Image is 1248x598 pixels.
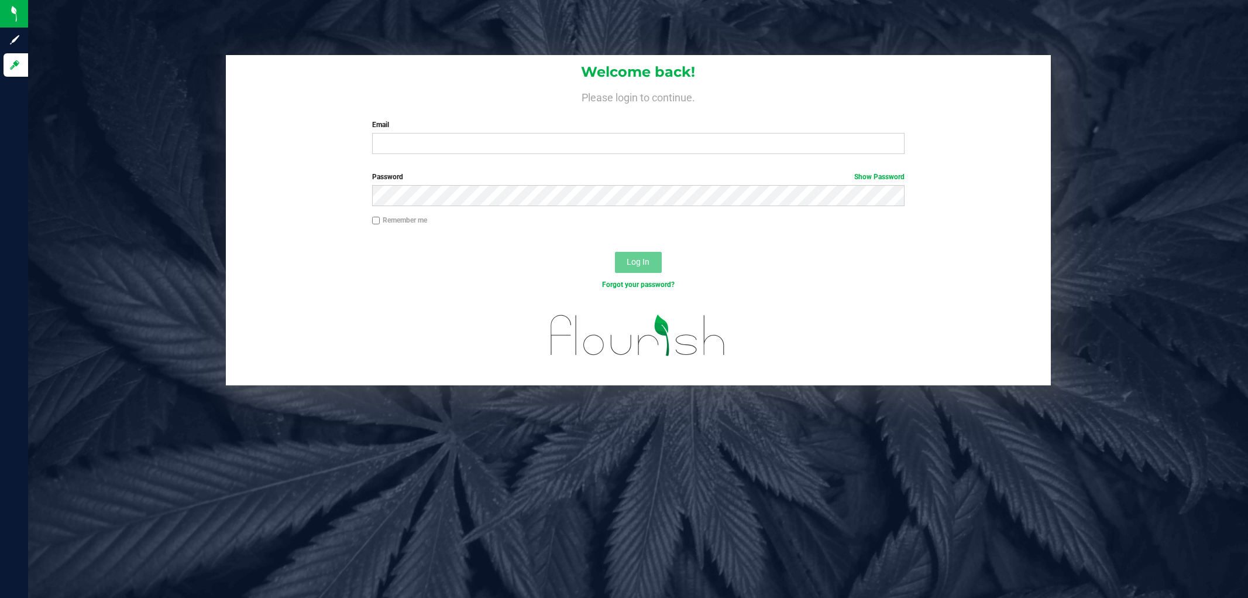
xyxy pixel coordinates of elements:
[226,89,1051,103] h4: Please login to continue.
[9,59,20,71] inline-svg: Log in
[372,173,403,181] span: Password
[627,257,649,266] span: Log In
[854,173,905,181] a: Show Password
[372,215,427,225] label: Remember me
[372,217,380,225] input: Remember me
[615,252,662,273] button: Log In
[372,119,905,130] label: Email
[535,302,741,368] img: flourish_logo.svg
[9,34,20,46] inline-svg: Sign up
[602,281,675,289] a: Forgot your password?
[226,64,1051,80] h1: Welcome back!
